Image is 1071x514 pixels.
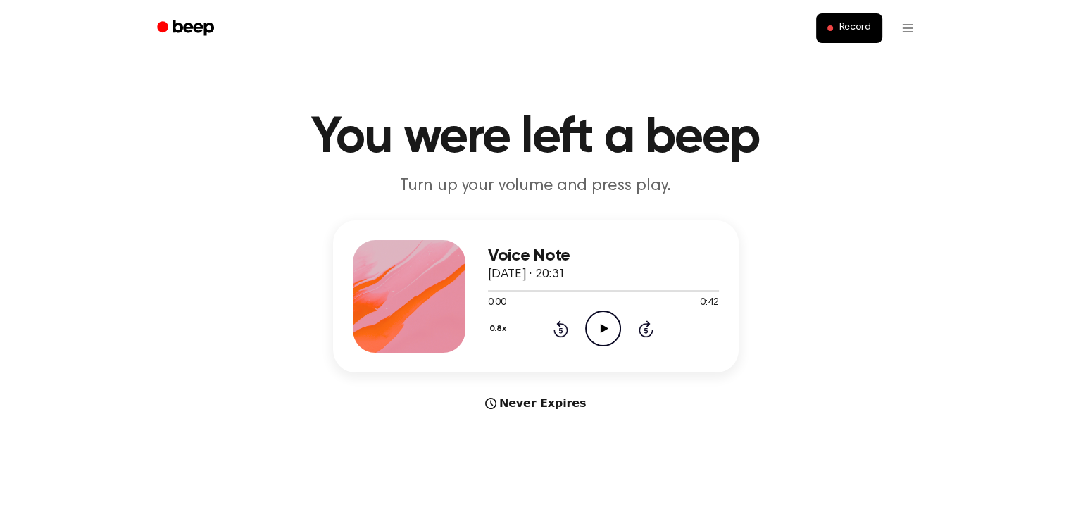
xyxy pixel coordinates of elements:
span: Record [839,22,870,35]
p: Turn up your volume and press play. [265,175,806,198]
span: [DATE] · 20:31 [488,268,565,281]
span: 0:42 [700,296,718,311]
button: Open menu [891,11,925,45]
div: Never Expires [333,395,739,412]
a: Beep [147,15,227,42]
button: Record [816,13,882,43]
h1: You were left a beep [175,113,896,163]
span: 0:00 [488,296,506,311]
h3: Voice Note [488,246,719,265]
button: 0.8x [488,317,512,341]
